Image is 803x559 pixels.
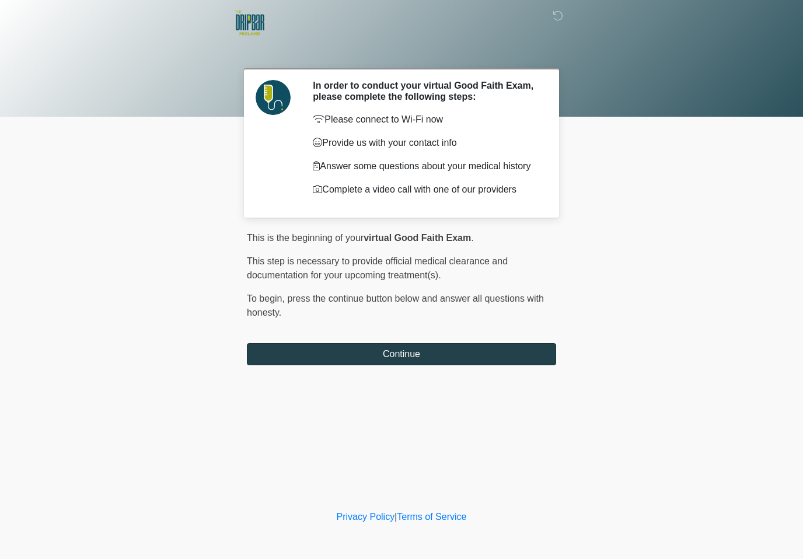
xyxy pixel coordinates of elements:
[247,256,508,280] span: This step is necessary to provide official medical clearance and documentation for your upcoming ...
[364,233,471,243] strong: virtual Good Faith Exam
[247,343,556,365] button: Continue
[313,159,539,173] p: Answer some questions about your medical history
[238,42,565,64] h1: ‎ ‎
[313,80,539,102] h2: In order to conduct your virtual Good Faith Exam, please complete the following steps:
[247,294,287,303] span: To begin,
[337,512,395,522] a: Privacy Policy
[313,136,539,150] p: Provide us with your contact info
[247,294,544,317] span: press the continue button below and answer all questions with honesty.
[313,113,539,127] p: Please connect to Wi-Fi now
[256,80,291,115] img: Agent Avatar
[235,9,264,38] img: The DRIPBaR Midland Logo
[313,183,539,197] p: Complete a video call with one of our providers
[394,512,397,522] a: |
[471,233,473,243] span: .
[397,512,466,522] a: Terms of Service
[247,233,364,243] span: This is the beginning of your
